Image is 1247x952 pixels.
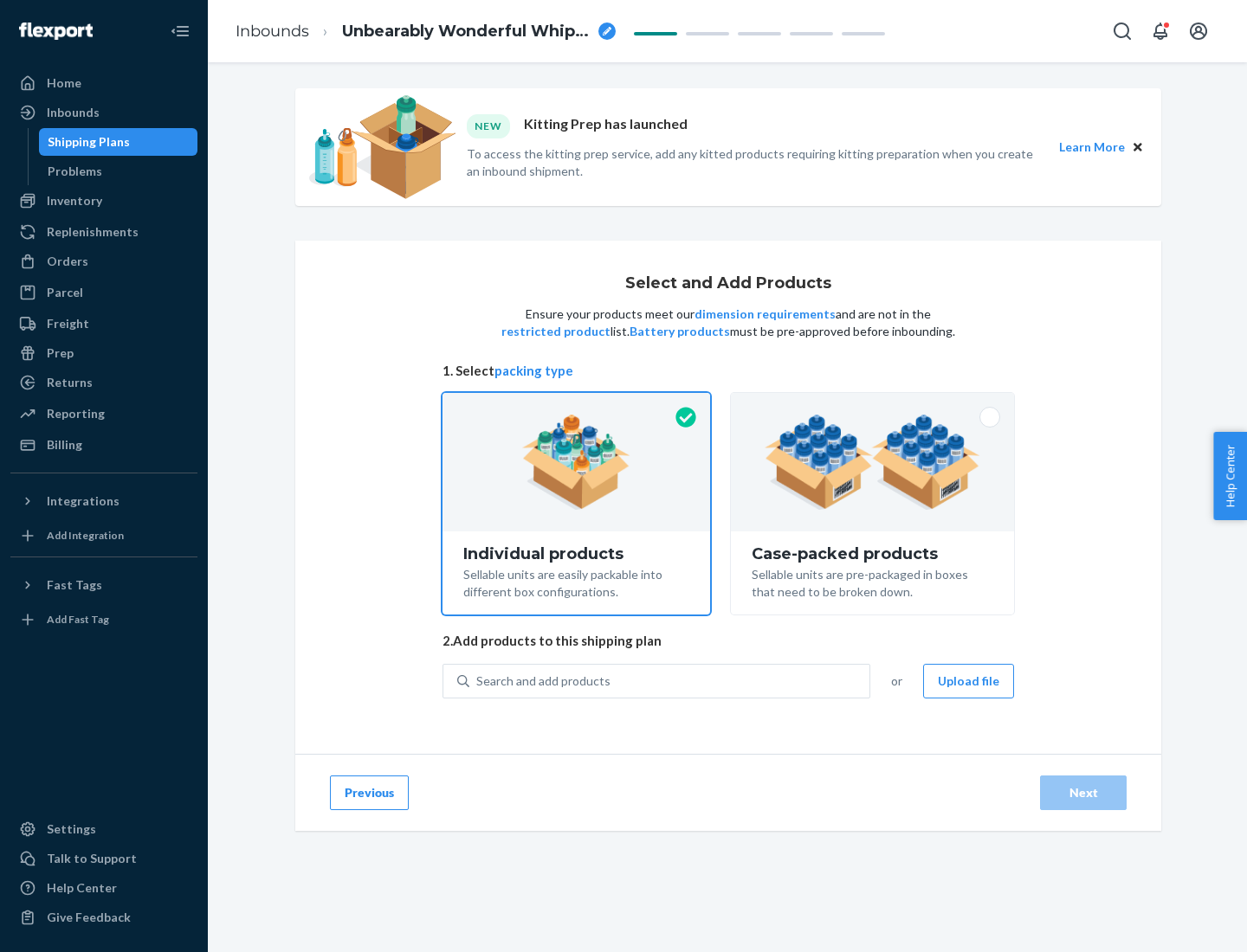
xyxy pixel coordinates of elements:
a: Returns [10,369,197,396]
img: individual-pack.facf35554cb0f1810c75b2bd6df2d64e.png [522,415,630,510]
div: NEW [467,114,510,138]
a: Parcel [10,279,197,306]
img: case-pack.59cecea509d18c883b923b81aeac6d0b.png [765,415,980,510]
div: Fast Tags [47,576,102,594]
div: Reporting [47,405,105,422]
button: packing type [494,362,573,380]
div: Talk to Support [47,850,137,867]
a: Freight [10,310,197,338]
button: Open Search Box [1105,14,1140,48]
ol: breadcrumbs [222,6,630,57]
button: Open account menu [1181,14,1216,48]
h1: Select and Add Products [625,275,831,293]
div: Search and add products [476,672,611,690]
p: To access the kitting prep service, add any kitted products requiring kitting preparation when yo... [467,145,1043,180]
div: Replenishments [47,223,139,241]
div: Billing [47,436,82,453]
button: Fast Tags [10,571,197,599]
button: Battery products [630,323,730,340]
button: Open notifications [1143,14,1178,48]
a: Billing [10,431,197,459]
a: Settings [10,815,197,843]
div: Next [1055,784,1112,801]
div: Integrations [47,492,120,510]
a: Problems [39,158,198,185]
div: Inbounds [47,104,100,121]
a: Orders [10,248,197,275]
span: 1. Select [443,362,1014,380]
a: Home [10,69,197,97]
img: Flexport logo [19,23,93,40]
div: Problems [48,163,102,180]
div: Returns [47,374,93,391]
div: Inventory [47,192,102,209]
a: Prep [10,339,197,367]
button: Help Center [1213,432,1247,520]
div: Give Feedback [47,909,131,926]
a: Shipping Plans [39,128,198,156]
button: Close Navigation [163,14,197,48]
a: Replenishments [10,218,197,246]
button: restricted product [501,323,611,340]
div: Settings [47,820,96,838]
div: Individual products [463,545,689,563]
a: Inbounds [10,99,197,126]
button: Close [1128,138,1147,157]
p: Ensure your products meet our and are not in the list. must be pre-approved before inbounding. [500,306,957,340]
button: Previous [330,775,409,810]
button: Learn More [1059,138,1125,157]
div: Freight [47,315,89,332]
button: Upload file [923,664,1014,698]
p: Kitting Prep has launched [524,114,688,138]
span: Unbearably Wonderful Whippet [342,21,591,43]
div: Add Fast Tag [47,612,109,627]
a: Add Integration [10,522,197,550]
a: Talk to Support [10,845,197,872]
span: 2. Add products to this shipping plan [443,632,1014,650]
div: Home [47,74,81,92]
button: dimension requirements [695,306,836,323]
a: Inbounds [236,22,309,41]
div: Sellable units are easily packable into different box configurations. [463,563,689,601]
div: Prep [47,344,74,362]
a: Inventory [10,187,197,215]
a: Help Center [10,874,197,902]
button: Integrations [10,487,197,515]
div: Help Center [47,879,117,897]
a: Add Fast Tag [10,606,197,634]
div: Shipping Plans [48,133,130,151]
div: Orders [47,253,88,270]
a: Reporting [10,400,197,428]
div: Parcel [47,284,83,301]
button: Give Feedback [10,904,197,931]
div: Case-packed products [752,545,993,563]
span: or [891,672,902,690]
div: Add Integration [47,528,124,543]
div: Sellable units are pre-packaged in boxes that need to be broken down. [752,563,993,601]
button: Next [1040,775,1127,810]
